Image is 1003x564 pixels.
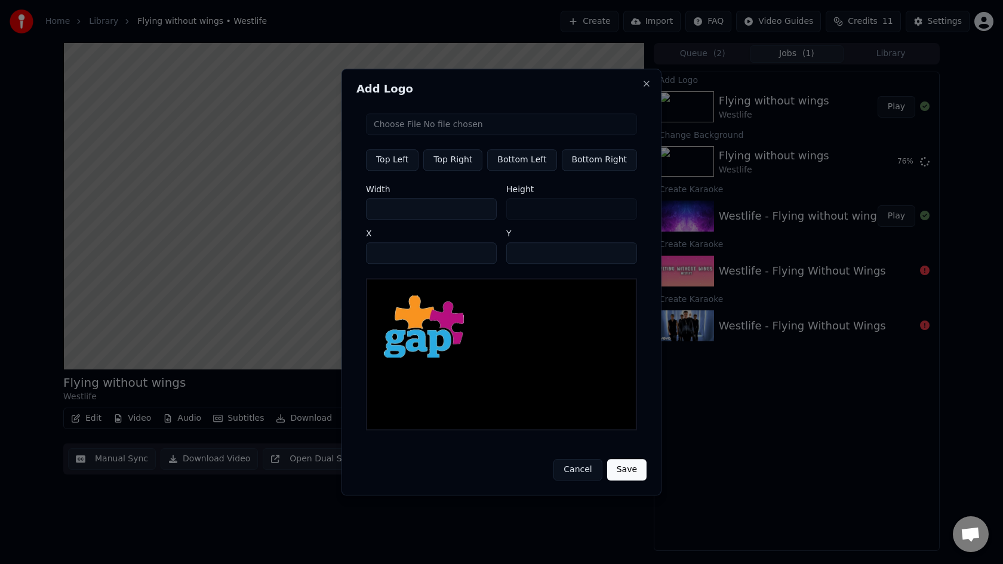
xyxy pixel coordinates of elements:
[487,149,556,171] button: Bottom Left
[506,229,637,238] label: Y
[561,149,637,171] button: Bottom Right
[366,185,497,193] label: Width
[553,459,602,480] button: Cancel
[356,84,647,94] h2: Add Logo
[366,149,419,171] button: Top Left
[607,459,647,480] button: Save
[506,185,637,193] label: Height
[366,229,497,238] label: X
[423,149,482,171] button: Top Right
[384,296,464,358] img: Logo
